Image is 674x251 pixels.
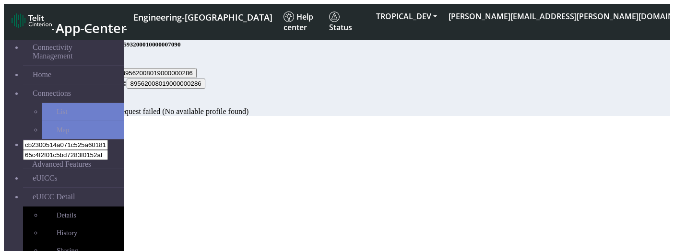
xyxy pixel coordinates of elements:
[64,78,127,88] span: Fallback ICCID:
[12,13,52,28] img: logo-telit-cinterion-gw-new.png
[56,19,127,37] span: App Center
[64,41,538,48] h5: EID: 89040024000002593200010000007090
[127,79,205,89] button: 89562008019000000286
[284,11,294,22] img: knowledge.svg
[23,38,124,65] a: Connectivity Management
[12,11,125,34] a: App Center
[329,11,352,33] span: Status
[325,8,370,36] a: Status
[280,8,325,36] a: Help center
[133,11,272,23] span: Engineering-[GEOGRAPHIC_DATA]
[118,68,196,78] button: 89562008019000000286
[64,107,538,116] div: Profile download request failed (No available profile found)
[42,103,124,121] a: List
[130,80,201,87] span: 89562008019000000286
[23,84,124,103] a: Connections
[284,11,313,33] span: Help center
[57,108,67,116] span: List
[370,8,443,25] button: TROPICAL_DEV
[33,89,71,98] span: Connections
[23,66,124,84] a: Home
[121,69,192,77] span: 89562008019000000286
[329,11,340,22] img: status.svg
[133,8,272,25] a: Your current platform instance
